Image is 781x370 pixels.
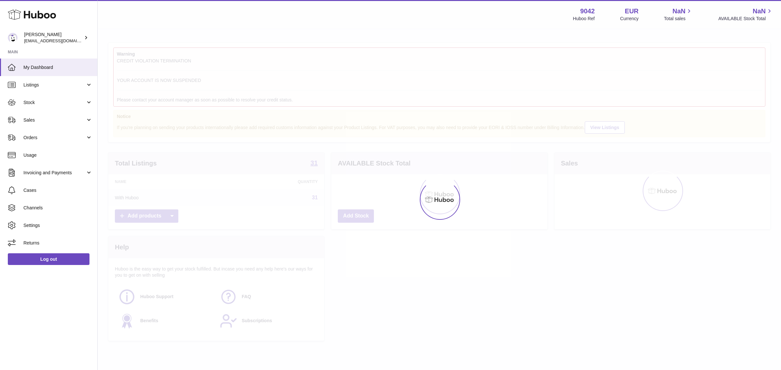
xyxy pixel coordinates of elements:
span: Channels [23,205,92,211]
span: Cases [23,187,92,193]
span: NaN [753,7,766,16]
div: [PERSON_NAME] [24,32,83,44]
span: [EMAIL_ADDRESS][DOMAIN_NAME] [24,38,96,43]
span: Listings [23,82,86,88]
span: Usage [23,152,92,158]
span: My Dashboard [23,64,92,71]
strong: EUR [625,7,638,16]
div: Currency [620,16,639,22]
span: Returns [23,240,92,246]
div: Huboo Ref [573,16,595,22]
a: NaN Total sales [664,7,693,22]
span: AVAILABLE Stock Total [718,16,773,22]
strong: 9042 [580,7,595,16]
span: NaN [672,7,685,16]
span: Sales [23,117,86,123]
a: Log out [8,253,89,265]
span: Orders [23,135,86,141]
img: internalAdmin-9042@internal.huboo.com [8,33,18,43]
span: Total sales [664,16,693,22]
span: Stock [23,99,86,106]
span: Invoicing and Payments [23,170,86,176]
a: NaN AVAILABLE Stock Total [718,7,773,22]
span: Settings [23,222,92,229]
